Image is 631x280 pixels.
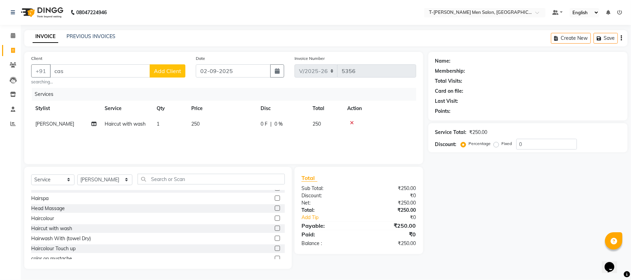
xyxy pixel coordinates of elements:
[296,214,369,221] a: Add Tip
[150,64,185,78] button: Add Client
[274,120,283,128] span: 0 %
[359,185,421,192] div: ₹250.00
[138,174,285,184] input: Search or Scan
[67,33,115,39] a: PREVIOUS INVOICES
[359,240,421,247] div: ₹250.00
[31,205,65,212] div: Head Massage
[31,64,51,78] button: +91
[435,67,465,75] div: Membership:
[313,121,321,127] span: 250
[31,195,49,202] div: Hairspa
[435,129,467,136] div: Service Total:
[296,240,359,247] div: Balance :
[105,121,146,127] span: Haircut with wash
[261,120,268,128] span: 0 F
[296,230,359,238] div: Paid:
[359,222,421,230] div: ₹250.00
[296,185,359,192] div: Sub Total:
[343,101,416,116] th: Action
[551,33,591,44] button: Create New
[196,55,205,62] label: Date
[359,192,421,199] div: ₹0
[256,101,308,116] th: Disc
[76,3,107,22] b: 08047224946
[469,141,491,147] label: Percentage
[435,78,463,85] div: Total Visits:
[435,141,457,148] div: Discount:
[157,121,159,127] span: 1
[369,214,421,221] div: ₹0
[35,121,74,127] span: [PERSON_NAME]
[308,101,343,116] th: Total
[31,225,72,232] div: Haircut with wash
[296,222,359,230] div: Payable:
[435,88,464,95] div: Card on file:
[295,55,325,62] label: Invoice Number
[31,55,42,62] label: Client
[187,101,256,116] th: Price
[270,120,272,128] span: |
[301,174,317,182] span: Total
[594,33,618,44] button: Save
[50,64,150,78] input: Search by Name/Mobile/Email/Code
[296,207,359,214] div: Total:
[31,255,72,262] div: color on mustache
[18,3,65,22] img: logo
[33,30,58,43] a: INVOICE
[359,199,421,207] div: ₹250.00
[32,88,421,101] div: Services
[359,207,421,214] div: ₹250.00
[359,230,421,238] div: ₹0
[31,101,100,116] th: Stylist
[100,101,152,116] th: Service
[296,199,359,207] div: Net:
[31,79,185,85] small: searching...
[191,121,200,127] span: 250
[152,101,187,116] th: Qty
[31,245,76,252] div: Haircolour Touch up
[435,98,458,105] div: Last Visit:
[31,235,91,242] div: Hairwash With (towel Dry)
[154,67,181,74] span: Add Client
[602,252,624,273] iframe: chat widget
[502,141,512,147] label: Fixed
[435,108,451,115] div: Points:
[435,57,451,65] div: Name:
[296,192,359,199] div: Discount:
[470,129,488,136] div: ₹250.00
[31,215,54,222] div: Haircolour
